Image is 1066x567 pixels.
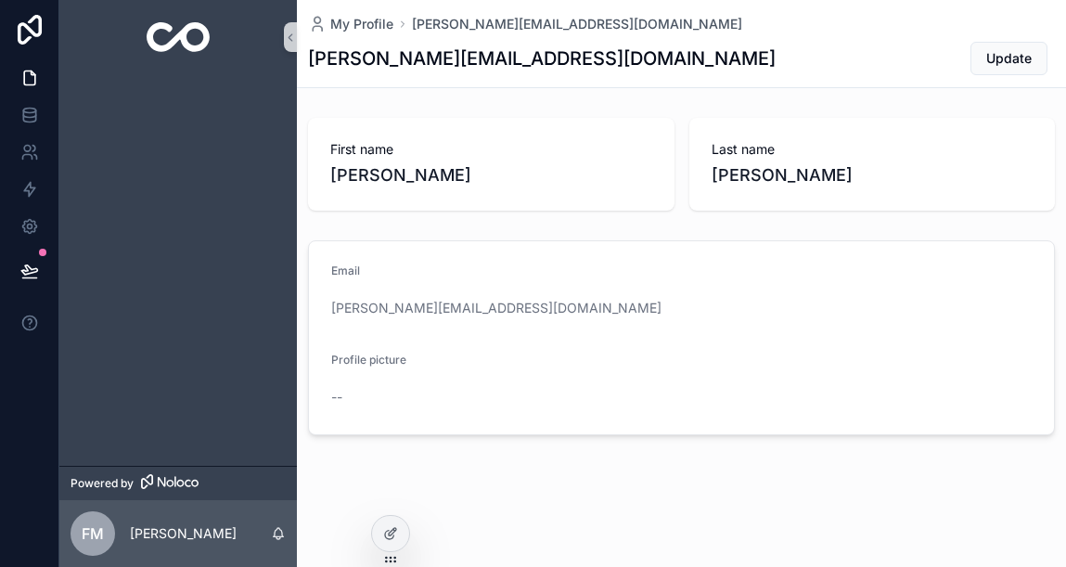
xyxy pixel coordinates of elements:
[712,140,1034,159] span: Last name
[330,15,393,33] span: My Profile
[330,162,652,188] span: [PERSON_NAME]
[308,15,393,33] a: My Profile
[82,522,104,545] span: FM
[331,353,406,367] span: Profile picture
[412,15,742,33] a: [PERSON_NAME][EMAIL_ADDRESS][DOMAIN_NAME]
[308,45,776,71] h1: [PERSON_NAME][EMAIL_ADDRESS][DOMAIN_NAME]
[331,264,360,277] span: Email
[59,74,297,108] div: scrollable content
[59,466,297,500] a: Powered by
[147,22,211,52] img: App logo
[712,162,1034,188] span: [PERSON_NAME]
[970,42,1047,75] button: Update
[331,388,342,406] span: --
[331,299,661,317] a: [PERSON_NAME][EMAIL_ADDRESS][DOMAIN_NAME]
[130,524,237,543] p: [PERSON_NAME]
[986,49,1032,68] span: Update
[330,140,652,159] span: First name
[71,476,134,491] span: Powered by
